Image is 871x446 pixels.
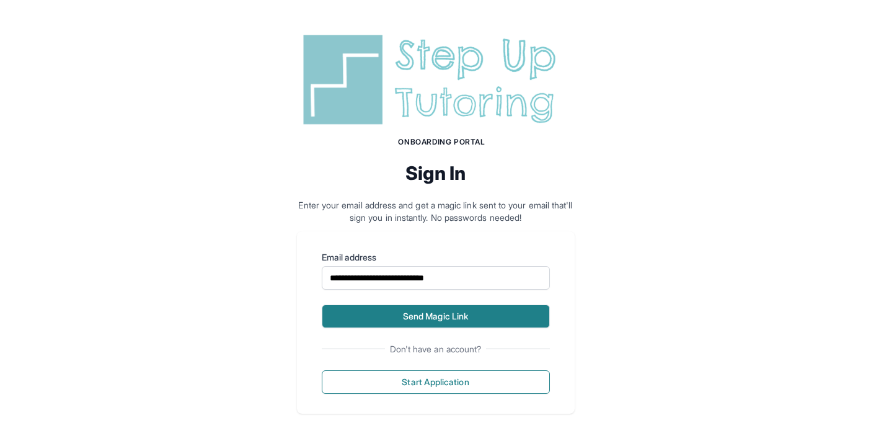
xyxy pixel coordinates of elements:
[322,305,550,328] button: Send Magic Link
[297,30,575,130] img: Step Up Tutoring horizontal logo
[322,251,550,264] label: Email address
[297,199,575,224] p: Enter your email address and get a magic link sent to your email that'll sign you in instantly. N...
[297,162,575,184] h2: Sign In
[385,343,487,355] span: Don't have an account?
[309,137,575,147] h1: Onboarding Portal
[322,370,550,394] button: Start Application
